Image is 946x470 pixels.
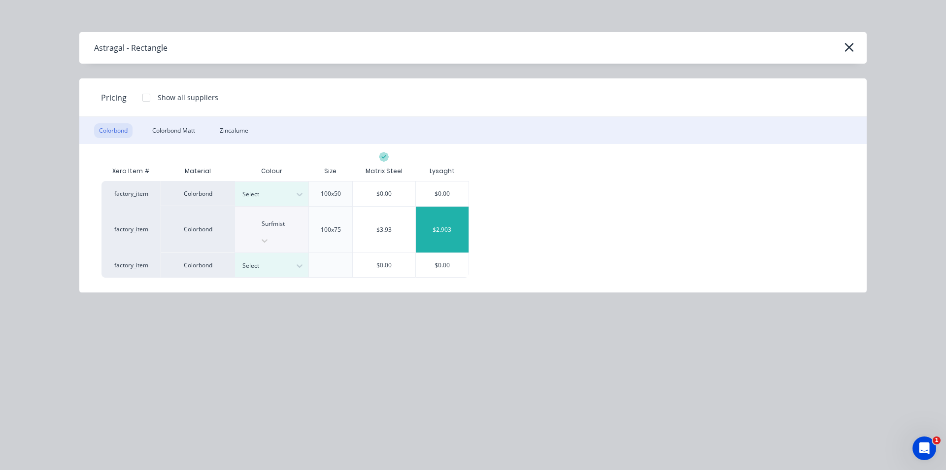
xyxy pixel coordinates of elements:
[366,167,403,176] div: Matrix Steel
[161,253,235,278] div: Colorbond
[321,225,341,234] div: 100x75
[161,206,235,253] div: Colorbond
[161,161,235,181] div: Material
[101,206,161,253] div: factory_item
[416,181,469,206] div: $0.00
[321,189,341,198] div: 100x50
[235,161,308,181] div: Colour
[416,207,469,253] div: $2.903
[94,123,133,138] div: Colorbond
[353,253,415,277] div: $0.00
[353,181,415,206] div: $0.00
[101,92,127,104] span: Pricing
[353,207,415,253] div: $3.93
[101,181,161,206] div: factory_item
[316,159,344,183] div: Size
[912,436,936,460] iframe: Intercom live chat
[158,92,218,103] div: Show all suppliers
[161,181,235,206] div: Colorbond
[933,436,941,444] span: 1
[101,253,161,278] div: factory_item
[101,161,161,181] div: Xero Item #
[147,123,200,138] div: Colorbond Matt
[215,123,253,138] div: Zincalume
[416,253,469,277] div: $0.00
[94,42,168,54] div: Astragal - Rectangle
[430,167,455,176] div: Lysaght
[262,219,285,228] div: Surfmist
